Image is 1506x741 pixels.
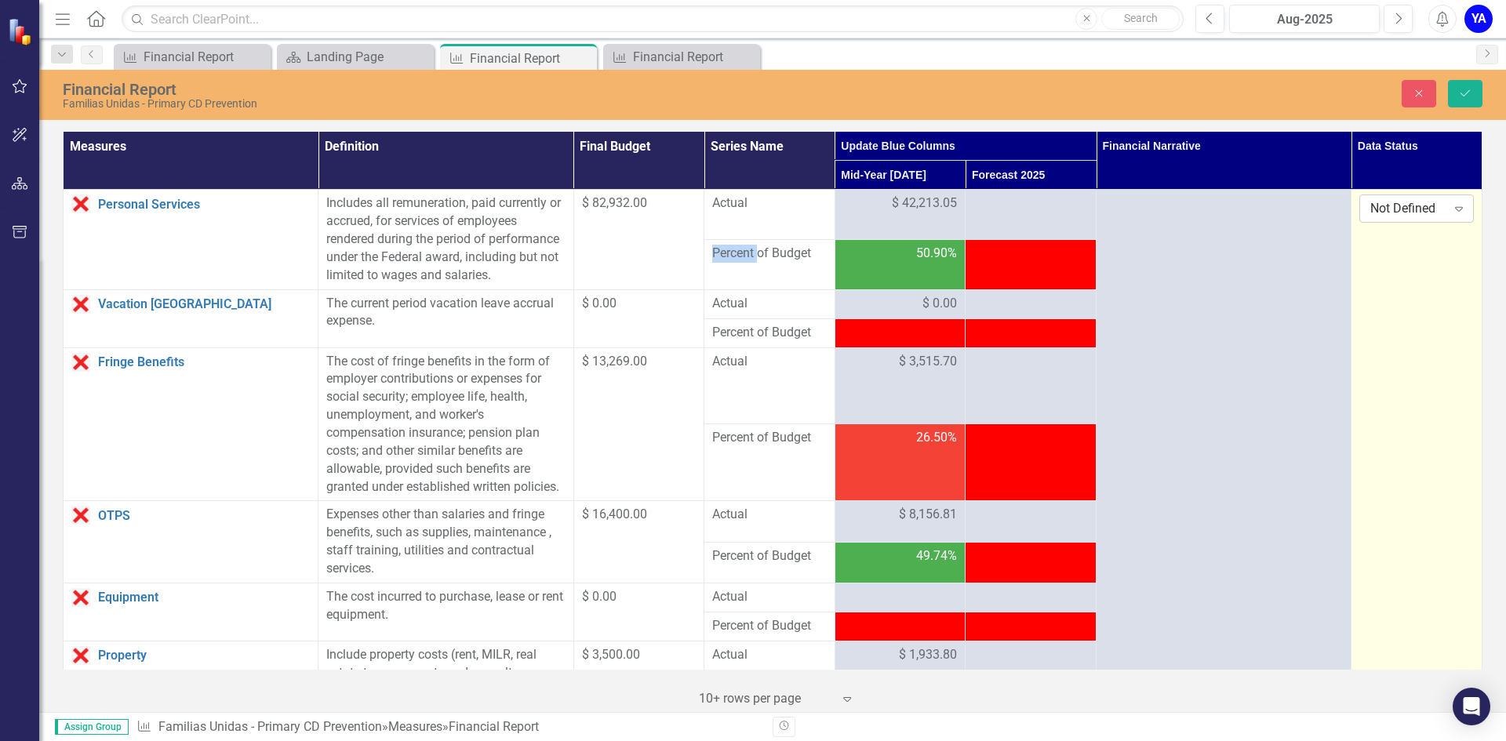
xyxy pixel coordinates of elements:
img: Data Error [71,588,90,607]
a: Personal Services [98,198,310,212]
div: The cost incurred to purchase, lease or rent equipment. [326,588,565,624]
div: The current period vacation leave accrual expense. [326,295,565,331]
div: Financial Report [63,81,864,98]
a: OTPS [98,509,310,523]
span: $ 1,933.80 [899,646,957,664]
div: Financial Report [449,719,539,734]
span: Percent of Budget [712,245,827,263]
a: Equipment [98,590,310,605]
a: Fringe Benefits [98,355,310,369]
button: YA [1464,5,1493,33]
span: Actual [712,506,827,524]
span: $ 0.00 [582,589,617,604]
button: Search [1101,8,1180,30]
div: Familias Unidas - Primary CD Prevention [63,98,864,110]
img: Data Error [71,646,90,665]
span: $ 0.00 [582,296,617,311]
div: The cost of fringe benefits in the form of employer contributions or expenses for social security... [326,353,565,496]
span: Percent of Budget [712,324,827,342]
div: Landing Page [307,47,430,67]
a: Property [98,648,310,663]
span: $ 16,400.00 [582,507,647,521]
span: Search [1124,12,1158,24]
span: 50.90% [916,245,957,263]
span: 26.50% [916,429,957,447]
a: Financial Report [118,47,267,67]
span: Percent of Budget [712,429,827,447]
div: Open Intercom Messenger [1453,688,1490,725]
span: Actual [712,295,827,313]
span: Percent of Budget [712,617,827,635]
span: Actual [712,588,827,606]
div: » » [136,718,761,736]
div: Aug-2025 [1235,10,1374,29]
img: Data Error [71,295,90,314]
a: Financial Report [607,47,756,67]
input: Search ClearPoint... [122,5,1184,33]
span: $ 13,269.00 [582,354,647,369]
div: Financial Report [633,47,756,67]
span: $ 42,213.05 [892,194,957,212]
div: Include property costs (rent, MILR, real estate taxes, property and casualty insurance, etc.) [326,646,565,700]
button: Aug-2025 [1229,5,1380,33]
a: Landing Page [281,47,430,67]
div: Includes all remuneration, paid currently or accrued, for services of employees rendered during t... [326,194,565,284]
p: Expenses other than salaries and fringe benefits, such as supplies, maintenance , staff training,... [326,506,565,577]
span: $ 8,156.81 [899,506,957,524]
span: 49.74% [916,547,957,565]
img: Data Error [71,353,90,372]
span: Actual [712,646,827,664]
span: Assign Group [55,719,129,735]
span: $ 82,932.00 [582,195,647,210]
img: Data Error [71,506,90,525]
span: $ 3,515.70 [899,353,957,371]
a: Vacation [GEOGRAPHIC_DATA] [98,297,310,311]
span: Actual [712,194,827,212]
span: $ 0.00 [922,295,957,313]
img: ClearPoint Strategy [7,17,35,45]
div: Financial Report [144,47,267,67]
span: $ 3,500.00 [582,647,640,662]
span: Percent of Budget [712,547,827,565]
div: Financial Report [470,49,593,68]
a: Familias Unidas - Primary CD Prevention [158,719,382,734]
img: Data Error [71,194,90,213]
span: Actual [712,353,827,371]
a: Measures [388,719,442,734]
div: Not Defined [1370,200,1446,218]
